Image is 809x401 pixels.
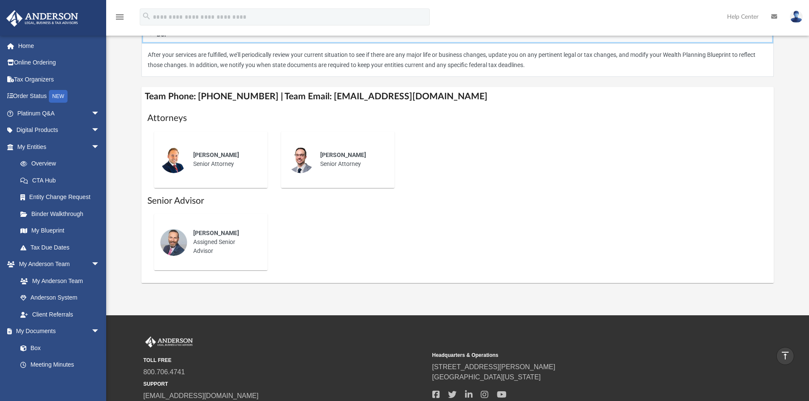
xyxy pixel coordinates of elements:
h1: Senior Advisor [147,195,768,207]
div: BCP [141,44,774,77]
i: menu [115,12,125,22]
a: Tax Organizers [6,71,113,88]
img: User Pic [790,11,803,23]
div: Senior Attorney [187,145,262,174]
a: [STREET_ADDRESS][PERSON_NAME] [432,363,555,370]
a: [EMAIL_ADDRESS][DOMAIN_NAME] [144,392,259,399]
h4: Team Phone: [PHONE_NUMBER] | Team Email: [EMAIL_ADDRESS][DOMAIN_NAME] [141,87,774,106]
a: My Entitiesarrow_drop_down [6,138,113,155]
a: Client Referrals [12,306,108,323]
a: My Anderson Teamarrow_drop_down [6,256,108,273]
a: Online Ordering [6,54,113,71]
img: Anderson Advisors Platinum Portal [4,10,81,27]
span: arrow_drop_down [91,256,108,273]
a: CTA Hub [12,172,113,189]
a: Home [6,37,113,54]
div: Assigned Senior Advisor [187,223,262,261]
span: [PERSON_NAME] [320,151,366,158]
a: My Blueprint [12,222,108,239]
div: NEW [49,90,68,103]
a: Entity Change Request [12,189,113,206]
a: Digital Productsarrow_drop_down [6,122,113,139]
span: BCP [157,31,168,37]
img: thumbnail [287,146,314,173]
a: Order StatusNEW [6,88,113,105]
span: arrow_drop_down [91,122,108,139]
i: search [142,11,151,21]
a: My Documentsarrow_drop_down [6,323,108,340]
img: Anderson Advisors Platinum Portal [144,337,194,348]
a: Platinum Q&Aarrow_drop_down [6,105,113,122]
img: thumbnail [160,146,187,173]
a: My Anderson Team [12,272,104,289]
a: Box [12,339,104,356]
span: arrow_drop_down [91,323,108,340]
i: vertical_align_top [780,351,790,361]
a: Meeting Minutes [12,356,108,373]
a: [GEOGRAPHIC_DATA][US_STATE] [432,373,541,381]
a: 800.706.4741 [144,368,185,376]
a: Anderson System [12,289,108,306]
small: SUPPORT [144,380,426,388]
small: TOLL FREE [144,356,426,364]
a: Overview [12,155,113,172]
span: [PERSON_NAME] [193,151,239,158]
a: vertical_align_top [776,347,794,365]
div: Senior Attorney [314,145,389,174]
span: arrow_drop_down [91,138,108,156]
small: Headquarters & Operations [432,351,715,359]
p: After your services are fulfilled, we’ll periodically review your current situation to see if the... [148,50,768,70]
span: [PERSON_NAME] [193,230,239,236]
a: Tax Due Dates [12,239,113,256]
a: Binder Walkthrough [12,205,113,222]
span: arrow_drop_down [91,105,108,122]
h1: Attorneys [147,112,768,124]
a: menu [115,16,125,22]
img: thumbnail [160,229,187,256]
